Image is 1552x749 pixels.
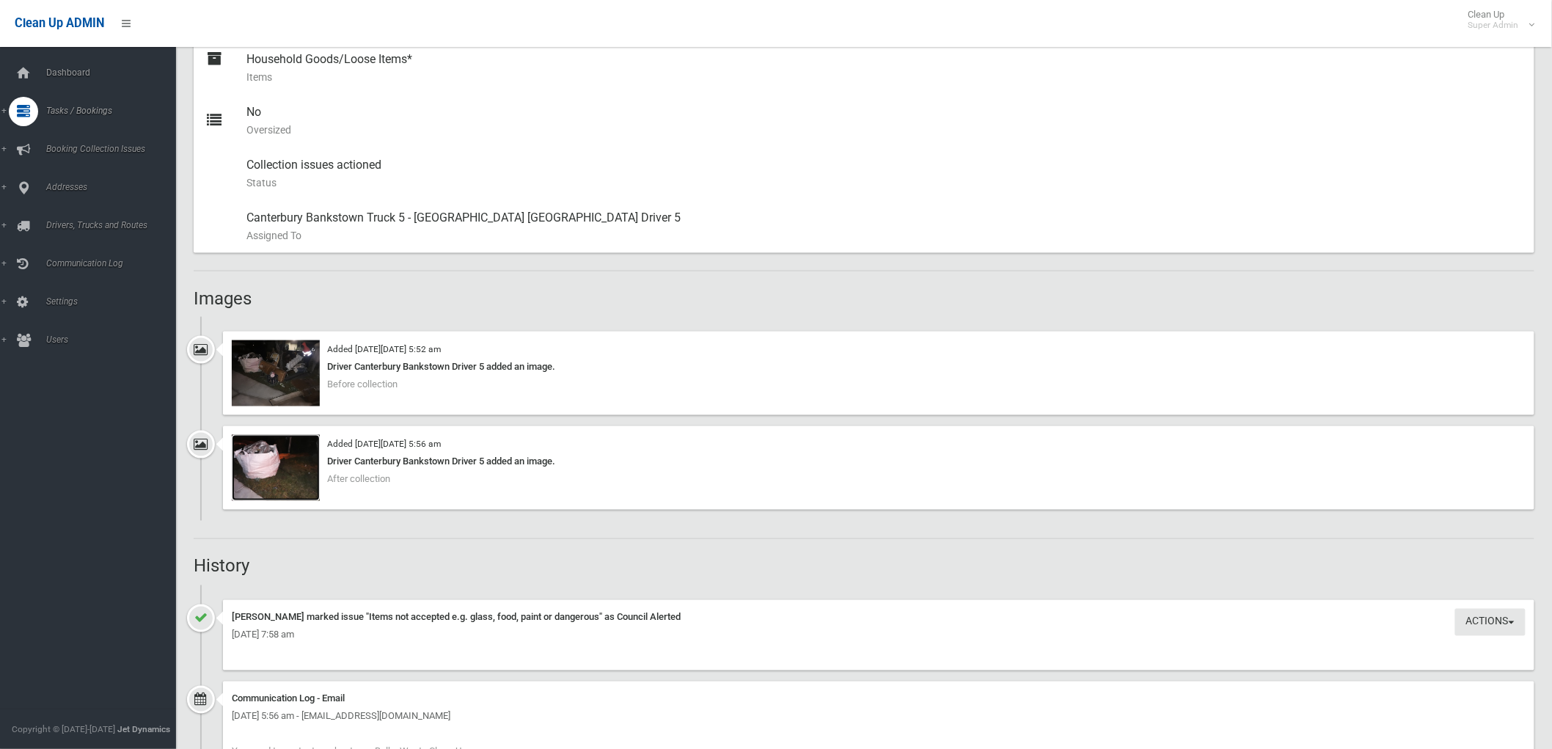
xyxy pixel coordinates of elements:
[246,24,1523,95] div: Electronics Household Goods/Loose Items*
[246,95,1523,147] div: No
[42,220,188,230] span: Drivers, Trucks and Routes
[42,106,188,116] span: Tasks / Bookings
[42,296,188,307] span: Settings
[15,16,104,30] span: Clean Up ADMIN
[1461,9,1534,31] span: Clean Up
[246,200,1523,253] div: Canterbury Bankstown Truck 5 - [GEOGRAPHIC_DATA] [GEOGRAPHIC_DATA] Driver 5
[327,379,398,390] span: Before collection
[42,144,188,154] span: Booking Collection Issues
[232,708,1526,726] div: [DATE] 5:56 am - [EMAIL_ADDRESS][DOMAIN_NAME]
[42,258,188,268] span: Communication Log
[42,67,188,78] span: Dashboard
[327,344,441,354] small: Added [DATE][DATE] 5:52 am
[232,358,1526,376] div: Driver Canterbury Bankstown Driver 5 added an image.
[246,68,1523,86] small: Items
[232,340,320,406] img: 2025-08-1205.52.417078492740951699586.jpg
[42,335,188,345] span: Users
[12,724,115,734] span: Copyright © [DATE]-[DATE]
[42,182,188,192] span: Addresses
[1455,609,1526,636] button: Actions
[246,227,1523,244] small: Assigned To
[117,724,170,734] strong: Jet Dynamics
[194,289,1534,308] h2: Images
[327,439,441,449] small: Added [DATE][DATE] 5:56 am
[246,147,1523,200] div: Collection issues actioned
[232,626,1526,644] div: [DATE] 7:58 am
[327,473,390,484] span: After collection
[194,557,1534,576] h2: History
[232,690,1526,708] div: Communication Log - Email
[246,174,1523,191] small: Status
[232,609,1526,626] div: [PERSON_NAME] marked issue "Items not accepted e.g. glass, food, paint or dangerous" as Council A...
[246,121,1523,139] small: Oversized
[232,435,320,501] img: 2025-08-1205.55.475653164276105815822.jpg
[1468,20,1519,31] small: Super Admin
[232,453,1526,470] div: Driver Canterbury Bankstown Driver 5 added an image.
